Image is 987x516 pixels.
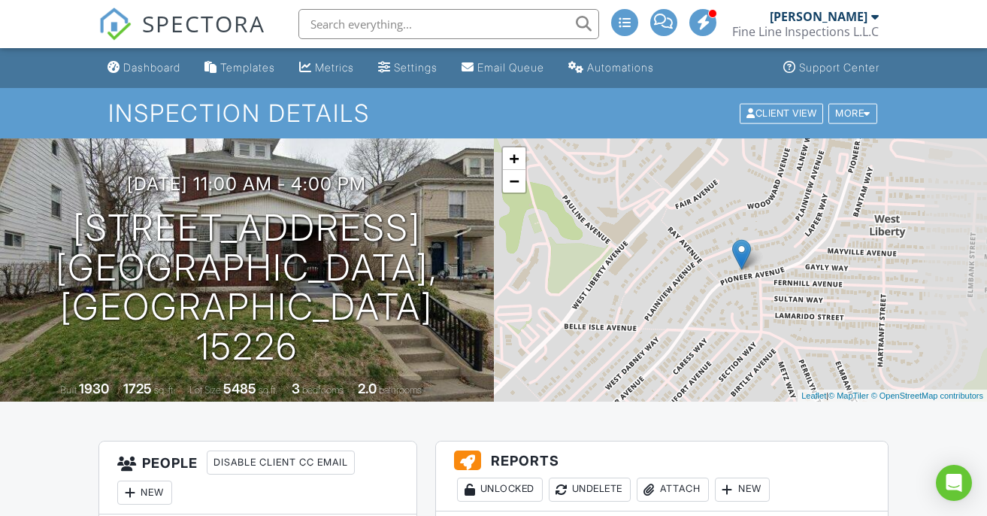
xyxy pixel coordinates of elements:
span: Lot Size [189,384,221,396]
div: Client View [740,103,823,123]
span: bedrooms [302,384,344,396]
a: Leaflet [801,391,826,400]
div: 3 [292,381,300,396]
a: Email Queue [456,54,550,82]
h3: People [99,442,416,514]
div: Automations [587,61,654,74]
h3: Reports [436,442,888,511]
div: Unlocked [457,478,543,502]
a: Templates [198,54,281,82]
div: New [117,481,172,505]
a: Settings [372,54,444,82]
div: | [798,390,987,402]
a: Zoom in [503,147,525,170]
a: © MapTiler [828,391,869,400]
h1: Inspection Details [108,100,879,126]
div: 5485 [223,381,256,396]
div: Attach [637,478,709,502]
div: Open Intercom Messenger [936,465,972,501]
div: Templates [220,61,275,74]
span: bathrooms [379,384,422,396]
div: 2.0 [358,381,377,396]
a: Zoom out [503,170,525,193]
input: Search everything... [298,9,599,39]
a: Metrics [293,54,360,82]
a: Dashboard [101,54,186,82]
div: Support Center [799,61,880,74]
a: Support Center [777,54,886,82]
h1: [STREET_ADDRESS] [GEOGRAPHIC_DATA], [GEOGRAPHIC_DATA] 15226 [24,208,470,367]
span: SPECTORA [142,8,265,39]
div: [PERSON_NAME] [770,9,867,24]
div: New [715,478,770,502]
div: Fine Line Inspections L.L.C [732,24,879,39]
span: sq. ft. [154,384,175,396]
a: SPECTORA [98,20,265,52]
div: Disable Client CC Email [207,451,355,475]
span: Built [60,384,77,396]
div: More [828,103,877,123]
a: Automations (Advanced) [562,54,660,82]
div: Email Queue [477,61,544,74]
div: Metrics [315,61,354,74]
div: Undelete [549,478,631,502]
img: The Best Home Inspection Software - Spectora [98,8,132,41]
div: Dashboard [123,61,180,74]
div: Settings [394,61,437,74]
a: © OpenStreetMap contributors [871,391,983,400]
a: Client View [738,107,827,118]
h3: [DATE] 11:00 am - 4:00 pm [127,174,366,194]
div: 1930 [79,381,109,396]
div: 1725 [123,381,152,396]
span: sq.ft. [259,384,277,396]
